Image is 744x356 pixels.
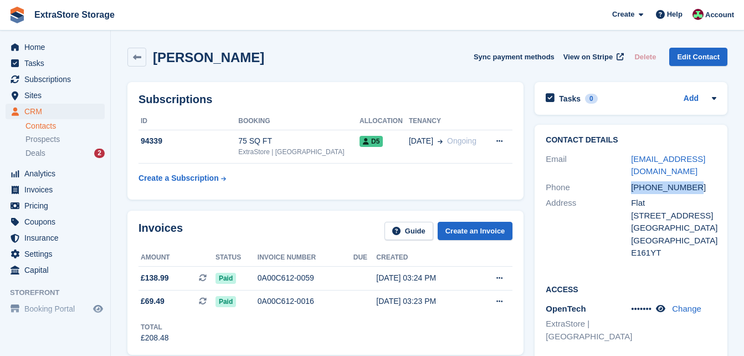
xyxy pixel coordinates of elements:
li: ExtraStore | [GEOGRAPHIC_DATA] [546,318,631,343]
a: menu [6,55,105,71]
span: View on Stripe [563,52,613,63]
th: Status [215,249,258,267]
span: £69.49 [141,296,165,307]
div: Email [546,153,631,178]
span: CRM [24,104,91,119]
a: Preview store [91,302,105,316]
span: Account [705,9,734,21]
a: menu [6,72,105,87]
div: 0A00C612-0016 [258,296,353,307]
span: Settings [24,246,91,262]
a: menu [6,262,105,278]
span: Deals [25,148,45,159]
span: [DATE] [409,135,433,147]
h2: Access [546,283,716,294]
span: Home [24,39,91,55]
span: Coupons [24,214,91,230]
th: Invoice number [258,249,353,267]
a: menu [6,301,105,317]
div: 2 [94,149,105,158]
div: Flat [STREET_ADDRESS] [631,197,716,222]
div: 94339 [138,135,238,147]
div: Phone [546,181,631,194]
span: OpenTech [546,304,586,313]
div: £208.48 [141,332,169,344]
span: Capital [24,262,91,278]
button: Sync payment methods [474,48,555,66]
a: Create an Invoice [438,222,513,240]
a: menu [6,104,105,119]
span: Tasks [24,55,91,71]
div: [PHONE_NUMBER] [631,181,716,194]
a: menu [6,166,105,181]
span: Ongoing [447,136,476,145]
span: Prospects [25,134,60,145]
a: menu [6,88,105,103]
div: 0 [585,94,598,104]
th: Amount [138,249,215,267]
a: Add [684,93,699,105]
th: Tenancy [409,113,486,130]
a: menu [6,39,105,55]
span: ••••••• [631,304,651,313]
a: Create a Subscription [138,168,226,189]
h2: Tasks [559,94,581,104]
span: Sites [24,88,91,103]
a: Contacts [25,121,105,131]
a: menu [6,214,105,230]
span: Invoices [24,182,91,197]
div: Total [141,322,169,332]
span: Insurance [24,230,91,246]
span: Subscriptions [24,72,91,87]
div: Address [546,197,631,260]
a: menu [6,246,105,262]
div: Create a Subscription [138,172,219,184]
th: Allocation [360,113,409,130]
a: [EMAIL_ADDRESS][DOMAIN_NAME] [631,154,705,176]
a: Guide [384,222,433,240]
h2: [PERSON_NAME] [153,50,264,65]
span: D5 [360,136,383,147]
a: menu [6,198,105,213]
a: Edit Contact [669,48,727,66]
th: Created [376,249,474,267]
a: ExtraStore Storage [30,6,119,24]
th: Booking [238,113,360,130]
span: Booking Portal [24,301,91,317]
span: £138.99 [141,272,169,284]
th: ID [138,113,238,130]
span: Paid [215,273,236,284]
span: Paid [215,296,236,307]
a: menu [6,182,105,197]
a: Prospects [25,134,105,145]
div: [DATE] 03:24 PM [376,272,474,284]
div: [GEOGRAPHIC_DATA] [631,222,716,235]
h2: Contact Details [546,136,716,145]
div: ExtraStore | [GEOGRAPHIC_DATA] [238,147,360,157]
div: [GEOGRAPHIC_DATA] [631,235,716,247]
img: Chelsea Parker [692,9,704,20]
img: stora-icon-8386f47178a22dfd0bd8f6a31ec36ba5ce8667c1dd55bd0f319d3a0aa187defe.svg [9,7,25,23]
th: Due [353,249,377,267]
span: Analytics [24,166,91,181]
div: E161YT [631,247,716,260]
div: 75 SQ FT [238,135,360,147]
span: Help [667,9,683,20]
a: View on Stripe [559,48,626,66]
span: Storefront [10,287,110,298]
h2: Invoices [138,222,183,240]
a: menu [6,230,105,246]
h2: Subscriptions [138,93,512,106]
button: Delete [630,48,660,66]
div: 0A00C612-0059 [258,272,353,284]
div: [DATE] 03:23 PM [376,296,474,307]
span: Pricing [24,198,91,213]
a: Change [672,304,701,313]
a: Deals 2 [25,148,105,159]
span: Create [612,9,634,20]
